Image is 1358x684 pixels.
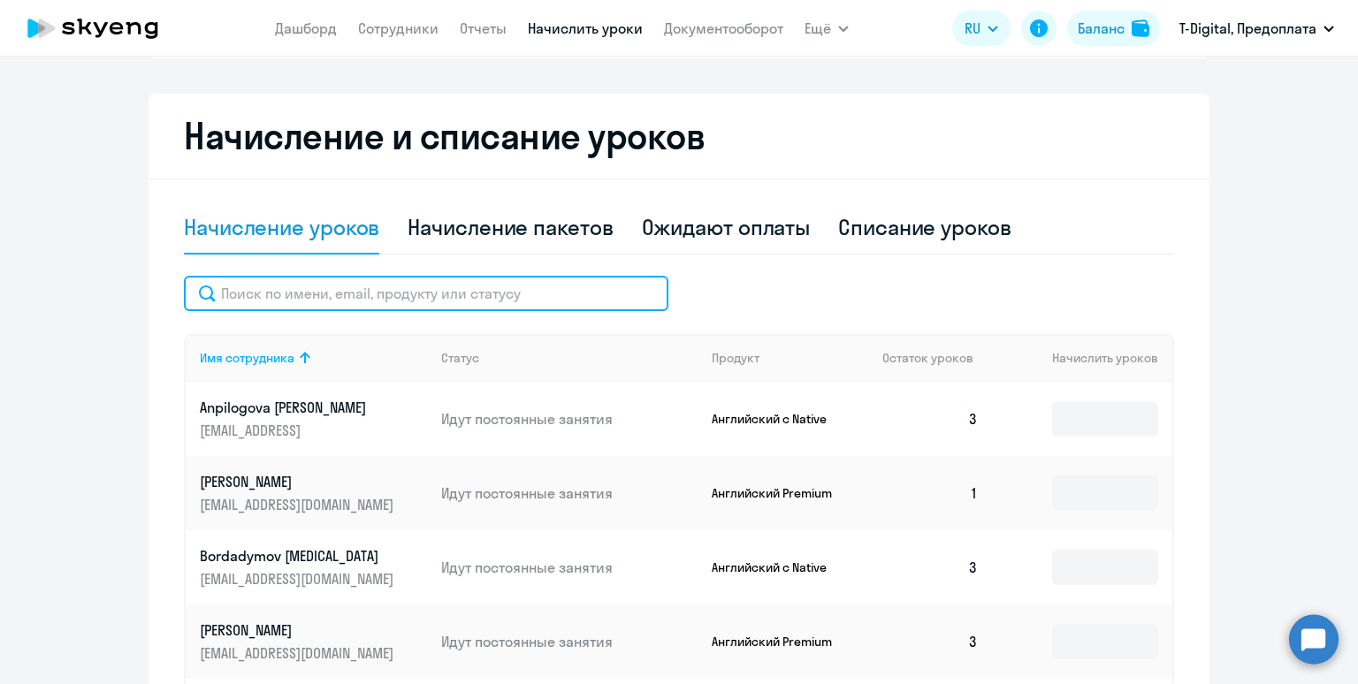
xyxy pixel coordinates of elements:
button: T-Digital, Предоплата [1171,7,1343,49]
td: 3 [868,604,992,679]
span: Ещё [805,18,831,39]
div: Начисление пакетов [408,213,613,241]
a: Дашборд [275,19,337,37]
td: 1 [868,456,992,530]
div: Продукт [712,350,759,366]
div: Статус [441,350,698,366]
span: RU [965,18,980,39]
p: [PERSON_NAME] [200,472,398,491]
p: Идут постоянные занятия [441,632,698,651]
p: [PERSON_NAME] [200,620,398,640]
div: Продукт [712,350,869,366]
div: Начисление уроков [184,213,379,241]
a: [PERSON_NAME][EMAIL_ADDRESS][DOMAIN_NAME] [200,472,427,514]
p: [EMAIL_ADDRESS][DOMAIN_NAME] [200,643,398,663]
input: Поиск по имени, email, продукту или статусу [184,276,668,311]
span: Остаток уроков [882,350,973,366]
p: Английский с Native [712,559,844,575]
td: 3 [868,382,992,456]
a: Сотрудники [358,19,439,37]
a: [PERSON_NAME][EMAIL_ADDRESS][DOMAIN_NAME] [200,620,427,663]
div: Имя сотрудника [200,350,294,366]
p: Английский Premium [712,485,844,501]
p: Идут постоянные занятия [441,409,698,429]
button: Ещё [805,11,849,46]
p: Английский с Native [712,411,844,427]
a: Начислить уроки [528,19,643,37]
p: Bordadymov [MEDICAL_DATA] [200,546,398,566]
div: Имя сотрудника [200,350,427,366]
p: Anpilogova [PERSON_NAME] [200,398,398,417]
div: Списание уроков [838,213,1011,241]
p: Английский Premium [712,634,844,650]
a: Bordadymov [MEDICAL_DATA][EMAIL_ADDRESS][DOMAIN_NAME] [200,546,427,589]
div: Остаток уроков [882,350,992,366]
p: [EMAIL_ADDRESS][DOMAIN_NAME] [200,495,398,514]
div: Баланс [1078,18,1125,39]
div: Ожидают оплаты [642,213,811,241]
p: [EMAIL_ADDRESS][DOMAIN_NAME] [200,569,398,589]
img: balance [1132,19,1149,37]
h2: Начисление и списание уроков [184,115,1174,157]
p: Идут постоянные занятия [441,558,698,577]
p: T-Digital, Предоплата [1179,18,1316,39]
p: Идут постоянные занятия [441,483,698,503]
a: Anpilogova [PERSON_NAME][EMAIL_ADDRESS] [200,398,427,440]
a: Отчеты [460,19,507,37]
a: Документооборот [664,19,783,37]
div: Статус [441,350,479,366]
button: RU [952,11,1011,46]
td: 3 [868,530,992,604]
button: Балансbalance [1067,11,1160,46]
p: [EMAIL_ADDRESS] [200,421,398,440]
th: Начислить уроков [992,334,1172,382]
